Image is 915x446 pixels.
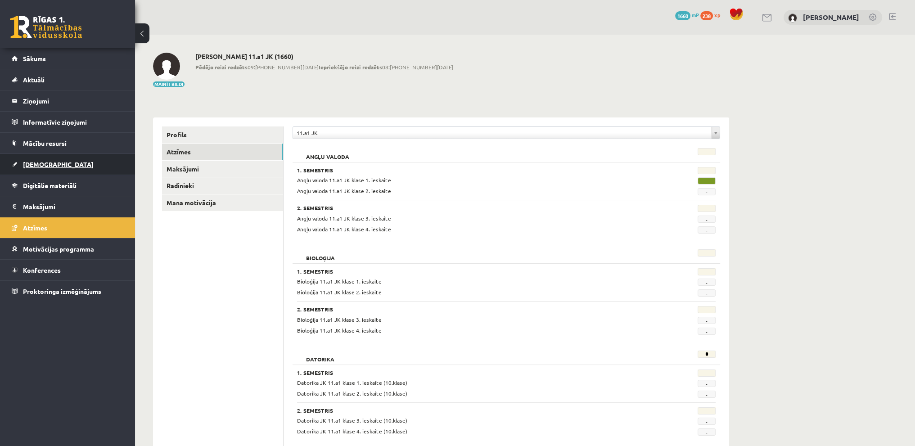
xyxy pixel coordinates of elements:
[698,279,716,286] span: -
[153,81,185,87] button: Mainīt bildi
[297,127,708,139] span: 11.a1 JK
[700,11,725,18] a: 238 xp
[297,278,382,285] span: Bioloģija 11.a1 JK klase 1. ieskaite
[162,161,283,177] a: Maksājumi
[12,217,124,238] a: Atzīmes
[12,48,124,69] a: Sākums
[297,306,644,312] h3: 2. Semestris
[698,328,716,335] span: -
[698,380,716,387] span: -
[23,112,124,132] legend: Informatīvie ziņojumi
[195,63,453,71] span: 09:[PHONE_NUMBER][DATE] 08:[PHONE_NUMBER][DATE]
[12,133,124,153] a: Mācību resursi
[12,239,124,259] a: Motivācijas programma
[700,11,713,20] span: 238
[162,126,283,143] a: Profils
[297,288,382,296] span: Bioloģija 11.a1 JK klase 2. ieskaite
[698,188,716,195] span: -
[23,139,67,147] span: Mācību resursi
[12,112,124,132] a: Informatīvie ziņojumi
[162,144,283,160] a: Atzīmes
[23,160,94,168] span: [DEMOGRAPHIC_DATA]
[692,11,699,18] span: mP
[297,176,391,184] span: Angļu valoda 11.a1 JK klase 1. ieskaite
[12,69,124,90] a: Aktuāli
[319,63,382,71] b: Iepriekšējo reizi redzēts
[698,317,716,324] span: -
[23,90,124,111] legend: Ziņojumi
[698,226,716,234] span: -
[698,289,716,297] span: -
[297,268,644,275] h3: 1. Semestris
[297,327,382,334] span: Bioloģija 11.a1 JK klase 4. ieskaite
[714,11,720,18] span: xp
[23,181,77,189] span: Digitālie materiāli
[297,205,644,211] h3: 2. Semestris
[297,167,644,173] h3: 1. Semestris
[698,391,716,398] span: -
[297,407,644,414] h3: 2. Semestris
[297,148,358,157] h2: Angļu valoda
[23,245,94,253] span: Motivācijas programma
[297,379,407,386] span: Datorika JK 11.a1 klase 1. ieskaite (10.klase)
[788,14,797,23] img: Viktorija Bērziņa
[698,428,716,436] span: -
[803,13,859,22] a: [PERSON_NAME]
[162,177,283,194] a: Radinieki
[12,90,124,111] a: Ziņojumi
[23,196,124,217] legend: Maksājumi
[297,249,344,258] h2: Bioloģija
[297,390,407,397] span: Datorika JK 11.a1 klase 2. ieskaite (10.klase)
[698,216,716,223] span: -
[23,287,101,295] span: Proktoringa izmēģinājums
[297,428,407,435] span: Datorika JK 11.a1 klase 4. ieskaite (10.klase)
[23,266,61,274] span: Konferences
[12,154,124,175] a: [DEMOGRAPHIC_DATA]
[293,127,720,139] a: 11.a1 JK
[153,53,180,80] img: Viktorija Bērziņa
[23,76,45,84] span: Aktuāli
[195,63,248,71] b: Pēdējo reizi redzēts
[297,417,407,424] span: Datorika JK 11.a1 klase 3. ieskaite (10.klase)
[675,11,690,20] span: 1660
[23,224,47,232] span: Atzīmes
[675,11,699,18] a: 1660 mP
[162,194,283,211] a: Mana motivācija
[10,16,82,38] a: Rīgas 1. Tālmācības vidusskola
[297,316,382,323] span: Bioloģija 11.a1 JK klase 3. ieskaite
[12,196,124,217] a: Maksājumi
[698,177,716,185] span: -
[12,260,124,280] a: Konferences
[12,175,124,196] a: Digitālie materiāli
[23,54,46,63] span: Sākums
[297,215,391,222] span: Angļu valoda 11.a1 JK klase 3. ieskaite
[698,418,716,425] span: -
[297,369,644,376] h3: 1. Semestris
[195,53,453,60] h2: [PERSON_NAME] 11.a1 JK (1660)
[297,225,391,233] span: Angļu valoda 11.a1 JK klase 4. ieskaite
[297,187,391,194] span: Angļu valoda 11.a1 JK klase 2. ieskaite
[12,281,124,302] a: Proktoringa izmēģinājums
[297,351,343,360] h2: Datorika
